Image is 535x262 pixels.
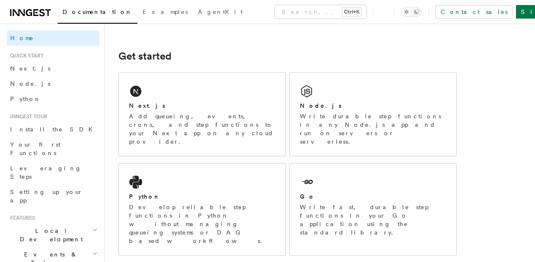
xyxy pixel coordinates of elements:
button: Local Development [7,223,99,247]
h2: Python [129,192,160,201]
span: Home [10,34,34,42]
span: Setting up your app [10,188,83,204]
a: Node.jsWrite durable step functions in any Node.js app and run on servers or serverless. [289,72,457,156]
h2: Next.js [129,101,165,110]
span: Node.js [10,80,50,87]
p: Add queueing, events, crons, and step functions to your Next app on any cloud provider. [129,112,275,146]
p: Write fast, durable step functions in your Go application using the standard library. [300,203,446,237]
span: Install the SDK [10,126,98,133]
a: Python [7,91,99,106]
a: Leveraging Steps [7,161,99,184]
a: Examples [137,3,193,23]
a: AgentKit [193,3,248,23]
span: Features [7,215,35,221]
span: Local Development [7,227,92,243]
p: Develop reliable step functions in Python without managing queueing systems or DAG based workflows. [129,203,275,245]
a: Contact sales [435,5,513,19]
span: Quick start [7,52,44,59]
h2: Node.js [300,101,342,110]
span: AgentKit [198,8,243,15]
span: Next.js [10,65,50,72]
a: Get started [118,50,171,62]
button: Toggle dark mode [401,7,422,17]
a: Home [7,30,99,46]
span: Your first Functions [10,141,60,156]
span: Examples [143,8,188,15]
a: Your first Functions [7,137,99,161]
a: PythonDevelop reliable step functions in Python without managing queueing systems or DAG based wo... [118,163,286,256]
span: Python [10,96,41,102]
a: Setting up your app [7,184,99,208]
a: GoWrite fast, durable step functions in your Go application using the standard library. [289,163,457,256]
h2: Go [300,192,315,201]
span: Documentation [63,8,132,15]
span: Inngest tour [7,113,47,120]
a: Node.js [7,76,99,91]
button: Search...Ctrl+K [275,5,366,19]
p: Write durable step functions in any Node.js app and run on servers or serverless. [300,112,446,146]
span: Leveraging Steps [10,165,82,180]
a: Next.jsAdd queueing, events, crons, and step functions to your Next app on any cloud provider. [118,72,286,156]
a: Next.js [7,61,99,76]
a: Documentation [58,3,137,24]
kbd: Ctrl+K [342,8,361,16]
a: Install the SDK [7,122,99,137]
